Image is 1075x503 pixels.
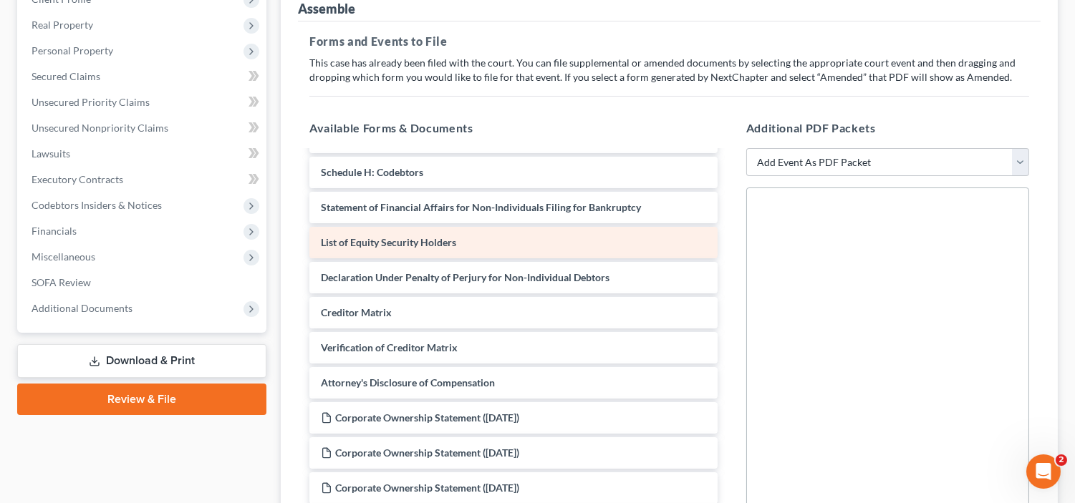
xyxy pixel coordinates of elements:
[32,276,91,288] span: SOFA Review
[1026,454,1061,489] iframe: Intercom live chat
[32,19,93,31] span: Real Property
[1056,454,1067,466] span: 2
[309,33,1029,50] h5: Forms and Events to File
[20,167,266,192] a: Executory Contracts
[335,411,519,424] span: Corporate Ownership Statement ([DATE])
[32,173,123,185] span: Executory Contracts
[309,119,717,137] h5: Available Forms & Documents
[321,341,458,353] span: Verification of Creditor Matrix
[17,384,266,415] a: Review & File
[335,446,519,459] span: Corporate Ownership Statement ([DATE])
[32,147,70,160] span: Lawsuits
[20,89,266,115] a: Unsecured Priority Claims
[20,64,266,89] a: Secured Claims
[309,56,1029,84] p: This case has already been filed with the court. You can file supplemental or amended documents b...
[32,225,77,237] span: Financials
[746,119,1029,137] h5: Additional PDF Packets
[335,482,519,494] span: Corporate Ownership Statement ([DATE])
[321,376,495,389] span: Attorney's Disclosure of Compensation
[20,115,266,141] a: Unsecured Nonpriority Claims
[32,44,113,57] span: Personal Property
[321,201,641,213] span: Statement of Financial Affairs for Non-Individuals Filing for Bankruptcy
[32,250,95,263] span: Miscellaneous
[32,302,132,314] span: Additional Documents
[321,271,609,283] span: Declaration Under Penalty of Perjury for Non-Individual Debtors
[20,270,266,296] a: SOFA Review
[17,344,266,378] a: Download & Print
[32,122,168,134] span: Unsecured Nonpriority Claims
[321,306,392,318] span: Creditor Matrix
[20,141,266,167] a: Lawsuits
[32,199,162,211] span: Codebtors Insiders & Notices
[321,166,423,178] span: Schedule H: Codebtors
[32,96,150,108] span: Unsecured Priority Claims
[321,236,456,248] span: List of Equity Security Holders
[32,70,100,82] span: Secured Claims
